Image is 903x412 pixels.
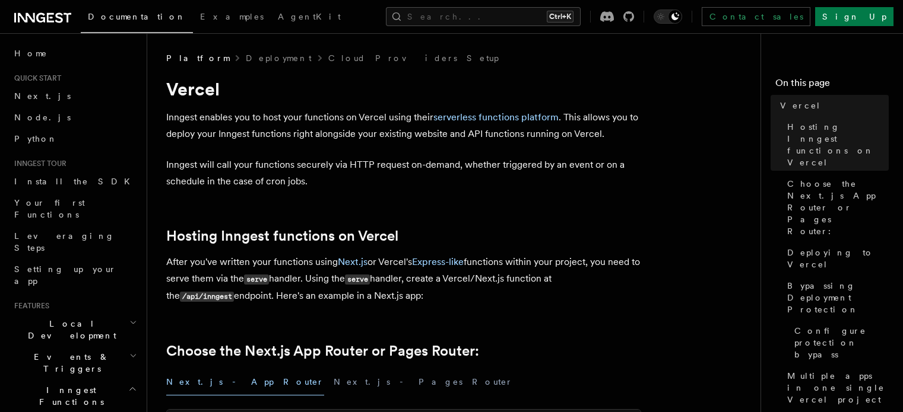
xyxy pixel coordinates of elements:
span: Configure protection bypass [794,325,889,360]
a: Your first Functions [9,192,140,225]
a: Next.js [338,256,367,267]
a: Contact sales [702,7,810,26]
span: AgentKit [278,12,341,21]
a: Documentation [81,4,193,33]
a: Cloud Providers Setup [328,52,499,64]
span: Inngest Functions [9,384,128,408]
span: Node.js [14,113,71,122]
span: Hosting Inngest functions on Vercel [787,121,889,168]
span: Setting up your app [14,264,116,286]
span: Vercel [780,100,821,111]
a: Next.js [9,85,140,107]
a: Multiple apps in one single Vercel project [782,365,889,410]
span: Your first Functions [14,198,85,219]
span: Home [14,47,47,59]
span: Platform [166,52,229,64]
a: Choose the Next.js App Router or Pages Router: [782,173,889,242]
span: Next.js [14,91,71,101]
p: Inngest will call your functions securely via HTTP request on-demand, whether triggered by an eve... [166,157,641,190]
span: Documentation [88,12,186,21]
a: Vercel [775,95,889,116]
a: Python [9,128,140,149]
span: Bypassing Deployment Protection [787,280,889,315]
a: Express-like [412,256,464,267]
a: Setting up your app [9,258,140,292]
a: Install the SDK [9,171,140,192]
a: Home [9,43,140,64]
span: Inngest tour [9,159,66,168]
p: Inngest enables you to host your functions on Vercel using their . This allows you to deploy your... [166,109,641,142]
button: Next.js - App Router [166,369,324,395]
span: Install the SDK [14,177,137,186]
a: Hosting Inngest functions on Vercel [166,228,398,244]
a: Sign Up [815,7,894,26]
a: Examples [193,4,271,32]
a: Leveraging Steps [9,225,140,258]
code: serve [345,274,370,285]
kbd: Ctrl+K [547,11,574,23]
a: serverless functions platform [433,111,559,123]
span: Local Development [9,318,129,341]
span: Events & Triggers [9,351,129,375]
button: Next.js - Pages Router [334,369,513,395]
span: Python [14,134,58,143]
a: Deployment [246,52,312,64]
a: Choose the Next.js App Router or Pages Router: [166,343,479,359]
a: Configure protection bypass [790,320,889,365]
a: Hosting Inngest functions on Vercel [782,116,889,173]
span: Choose the Next.js App Router or Pages Router: [787,178,889,237]
code: /api/inngest [180,292,234,302]
button: Local Development [9,313,140,346]
button: Toggle dark mode [654,9,682,24]
a: Deploying to Vercel [782,242,889,275]
a: AgentKit [271,4,348,32]
p: After you've written your functions using or Vercel's functions within your project, you need to ... [166,254,641,305]
span: Multiple apps in one single Vercel project [787,370,889,405]
span: Quick start [9,74,61,83]
a: Bypassing Deployment Protection [782,275,889,320]
code: serve [244,274,269,285]
span: Leveraging Steps [14,231,115,253]
a: Node.js [9,107,140,128]
span: Deploying to Vercel [787,247,889,270]
h4: On this page [775,76,889,95]
button: Search...Ctrl+K [386,7,581,26]
span: Features [9,301,49,311]
span: Examples [200,12,264,21]
h1: Vercel [166,78,641,100]
button: Events & Triggers [9,346,140,379]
